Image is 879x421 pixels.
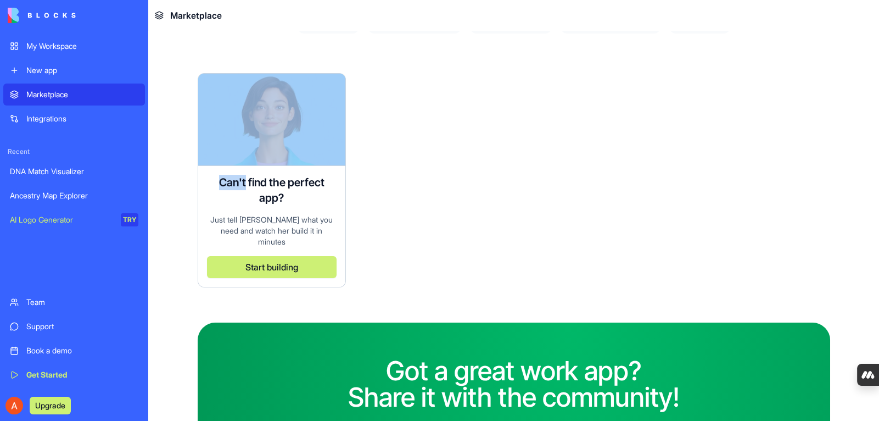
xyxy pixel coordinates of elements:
div: Support [26,321,138,332]
div: Just tell [PERSON_NAME] what you need and watch her build it in minutes [207,214,337,247]
span: Marketplace [170,9,222,22]
a: Get Started [3,364,145,386]
span: Recent [3,147,145,156]
a: AI Logo GeneratorTRY [3,209,145,231]
h2: Got a great work app? Share it with the community! [348,358,680,411]
a: Upgrade [30,400,71,411]
img: logo [8,8,76,23]
a: Ancestry Map Explorer [3,185,145,207]
div: DNA Match Visualizer [10,166,138,177]
div: Get Started [26,369,138,380]
div: Team [26,297,138,308]
h4: Can't find the perfect app? [207,175,337,206]
div: AI Logo Generator [10,214,113,225]
a: Team [3,291,145,313]
button: Upgrade [30,397,71,414]
div: TRY [121,213,138,226]
a: DNA Match Visualizer [3,160,145,182]
div: My Workspace [26,41,138,52]
div: Marketplace [26,89,138,100]
div: New app [26,65,138,76]
a: New app [3,59,145,81]
div: Book a demo [26,345,138,356]
div: Ancestry Map Explorer [10,190,138,201]
img: ACg8ocITBX1reyd7AzlARPHZPFnwbzBqMD2ogS2eydDauYtn0nj2iw=s96-c [5,397,23,414]
a: Integrations [3,108,145,130]
a: Book a demo [3,340,145,362]
a: Support [3,315,145,337]
div: Integrations [26,113,138,124]
a: Marketplace [3,84,145,106]
img: Ella AI assistant [198,74,345,165]
button: Start building [207,256,337,278]
a: My Workspace [3,35,145,57]
a: Ella AI assistantCan't find the perfect app?Just tell [PERSON_NAME] what you need and watch her b... [198,73,346,287]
